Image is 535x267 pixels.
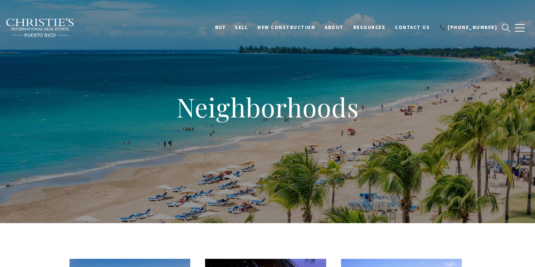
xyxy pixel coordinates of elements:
a: BUY [210,20,230,35]
a: SELL [230,20,253,35]
img: Christie's International Real Estate black text logo [6,18,75,38]
span: Contact Us [395,24,430,30]
a: About [320,20,348,35]
a: New Construction [253,20,320,35]
span: New Construction [257,24,315,30]
h1: Neighborhoods [119,91,416,123]
a: 📞 [PHONE_NUMBER] [435,20,502,35]
span: 📞 [PHONE_NUMBER] [440,24,497,30]
a: Resources [348,20,390,35]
